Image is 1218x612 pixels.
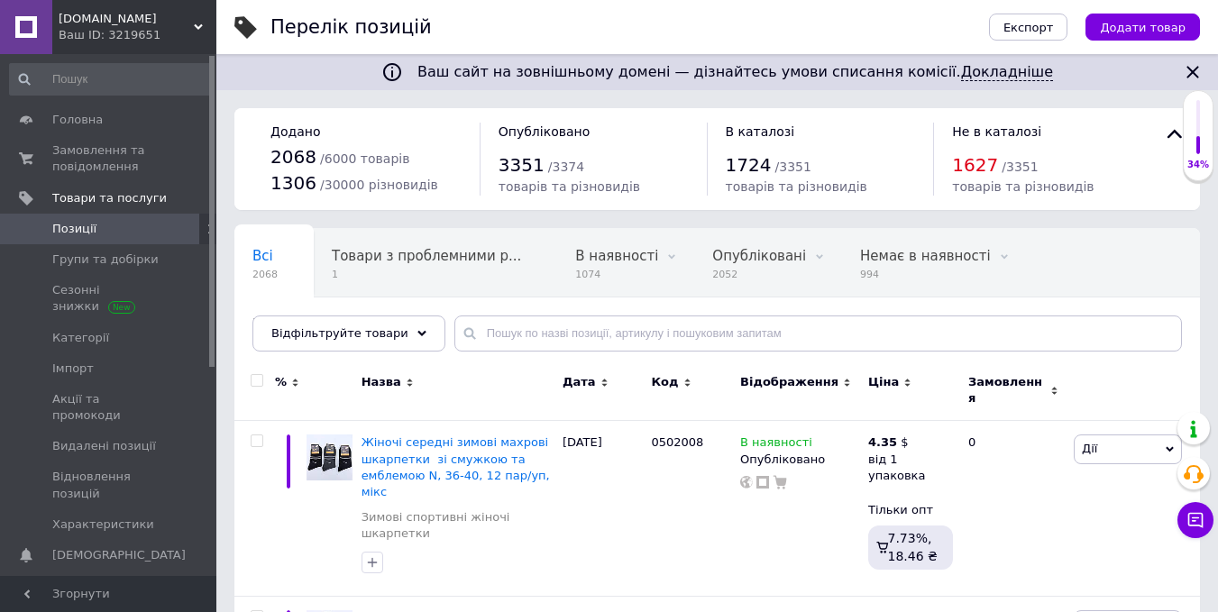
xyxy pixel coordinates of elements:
[726,179,867,194] span: товарів та різновидів
[740,374,838,390] span: Відображення
[499,124,591,139] span: Опубліковано
[563,374,596,390] span: Дата
[307,434,353,480] img: Женские средние зимние махровые носки с полоской и эмблемой N, 36-40, 12 пар/уп, микс
[868,374,899,390] span: Ціна
[740,435,812,454] span: В наявності
[417,63,1053,81] span: Ваш сайт на зовнішньому домені — дізнайтесь умови списання комісії.
[712,268,806,281] span: 2052
[952,179,1094,194] span: товарів та різновидів
[52,221,96,237] span: Позиції
[52,282,167,315] span: Сезонні знижки
[52,547,186,563] span: [DEMOGRAPHIC_DATA]
[1100,21,1186,34] span: Додати товар
[52,190,167,206] span: Товари та послуги
[740,452,859,468] div: Опубліковано
[989,14,1068,41] button: Експорт
[270,172,316,194] span: 1306
[1184,159,1213,171] div: 34%
[575,268,658,281] span: 1074
[9,63,213,96] input: Пошук
[1002,160,1038,174] span: / 3351
[275,374,287,390] span: %
[651,435,703,449] span: 0502008
[362,374,401,390] span: Назва
[270,124,320,139] span: Додано
[1177,502,1213,538] button: Чат з покупцем
[775,160,811,174] span: / 3351
[332,268,521,281] span: 1
[52,516,154,533] span: Характеристики
[271,326,408,340] span: Відфільтруйте товари
[52,251,159,268] span: Групи та добірки
[712,248,806,264] span: Опубліковані
[968,374,1046,406] span: Замовлення
[499,179,640,194] span: товарів та різновидів
[868,502,953,518] div: Тільки опт
[952,154,998,176] span: 1627
[320,178,438,192] span: / 30000 різновидів
[52,361,94,377] span: Імпорт
[499,154,545,176] span: 3351
[548,160,584,174] span: / 3374
[1085,14,1200,41] button: Додати товар
[59,27,216,43] div: Ваш ID: 3219651
[252,248,273,264] span: Всі
[887,531,937,563] span: 7.73%, 18.46 ₴
[52,469,167,501] span: Відновлення позицій
[860,248,991,264] span: Немає в наявності
[252,316,325,333] span: Приховані
[726,124,795,139] span: В каталозі
[868,452,939,484] div: від 1 упаковка
[961,63,1053,81] a: Докладніше
[1182,61,1204,83] svg: Закрити
[362,435,550,498] a: Жіночі середні зимові махрові шкарпетки зі смужкою та емблемою N, 36-40, 12 пар/уп, мікс
[558,421,647,596] div: [DATE]
[575,248,658,264] span: В наявності
[957,421,1069,596] div: 0
[52,330,109,346] span: Категорії
[59,11,194,27] span: Shkarpetku.com.ua
[320,151,409,166] span: / 6000 товарів
[270,18,432,37] div: Перелік позицій
[362,509,554,542] a: Зимові спортивні жіночі шкарпетки
[252,268,278,281] span: 2068
[651,374,678,390] span: Код
[860,268,991,281] span: 994
[1003,21,1054,34] span: Експорт
[1082,442,1097,455] span: Дії
[868,435,897,449] b: 4.35
[314,229,557,297] div: Товари з проблемними різновидами
[868,434,939,451] div: $
[454,315,1182,352] input: Пошук по назві позиції, артикулу і пошуковим запитам
[332,248,521,264] span: Товари з проблемними р...
[270,146,316,168] span: 2068
[52,391,167,424] span: Акції та промокоди
[952,124,1041,139] span: Не в каталозі
[726,154,772,176] span: 1724
[52,112,103,128] span: Головна
[52,142,167,175] span: Замовлення та повідомлення
[52,438,156,454] span: Видалені позиції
